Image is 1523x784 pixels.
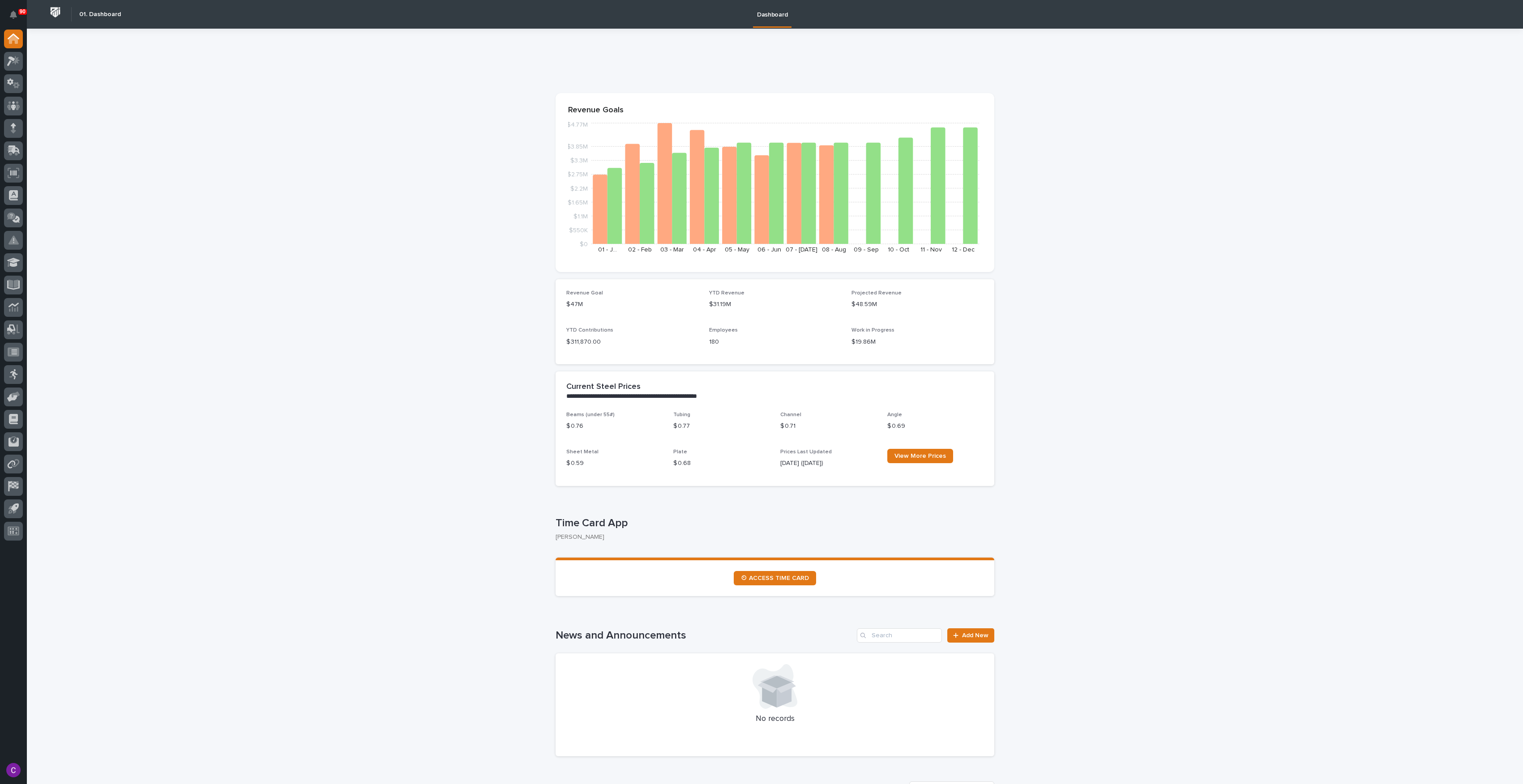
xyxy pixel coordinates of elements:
[780,422,877,431] p: $ 0.71
[673,449,687,455] span: Plate
[780,459,877,468] p: [DATE] ([DATE])
[566,337,698,347] p: $ 311,870.00
[569,227,588,233] tspan: $550K
[4,5,23,24] button: Notifications
[568,199,588,205] tspan: $1.65M
[709,337,841,347] p: 180
[887,422,984,431] p: $ 0.69
[20,9,26,15] p: 90
[709,290,744,296] span: YTD Revenue
[566,300,698,309] p: $47M
[567,144,588,150] tspan: $3.85M
[780,412,801,418] span: Channel
[887,449,953,463] a: View More Prices
[952,247,975,253] text: 12 - Dec
[673,422,770,431] p: $ 0.77
[780,449,832,455] span: Prices Last Updated
[734,571,816,585] a: ⏲ ACCESS TIME CARD
[709,328,738,333] span: Employees
[573,213,588,219] tspan: $1.1M
[568,106,982,115] p: Revenue Goals
[4,761,23,780] button: users-avatar
[598,247,617,253] text: 01 - J…
[709,300,841,309] p: $31.19M
[851,290,902,296] span: Projected Revenue
[567,122,588,128] tspan: $4.77M
[566,714,984,724] p: No records
[570,185,588,192] tspan: $2.2M
[887,412,902,418] span: Angle
[741,575,809,581] span: ⏲ ACCESS TIME CARD
[786,247,817,253] text: 07 - [DATE]
[11,11,23,25] div: Notifications90
[566,328,613,333] span: YTD Contributions
[894,453,946,459] span: View More Prices
[556,629,853,642] h1: News and Announcements
[920,247,942,253] text: 11 - Nov
[566,449,599,455] span: Sheet Metal
[79,11,121,18] h2: 01. Dashboard
[556,533,987,541] p: [PERSON_NAME]
[888,247,909,253] text: 10 - Oct
[628,247,652,253] text: 02 - Feb
[47,4,64,21] img: Workspace Logo
[693,247,716,253] text: 04 - Apr
[854,247,879,253] text: 09 - Sep
[566,422,663,431] p: $ 0.76
[580,241,588,247] tspan: $0
[857,628,942,643] input: Search
[566,382,641,392] h2: Current Steel Prices
[673,459,770,468] p: $ 0.68
[566,290,603,296] span: Revenue Goal
[822,247,846,253] text: 08 - Aug
[757,247,781,253] text: 06 - Jun
[673,412,690,418] span: Tubing
[566,459,663,468] p: $ 0.59
[851,328,894,333] span: Work in Progress
[567,171,588,178] tspan: $2.75M
[947,628,994,643] a: Add New
[556,517,991,530] p: Time Card App
[851,337,984,347] p: $19.86M
[962,632,988,639] span: Add New
[725,247,749,253] text: 05 - May
[570,158,588,164] tspan: $3.3M
[851,300,984,309] p: $48.59M
[566,412,615,418] span: Beams (under 55#)
[660,247,684,253] text: 03 - Mar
